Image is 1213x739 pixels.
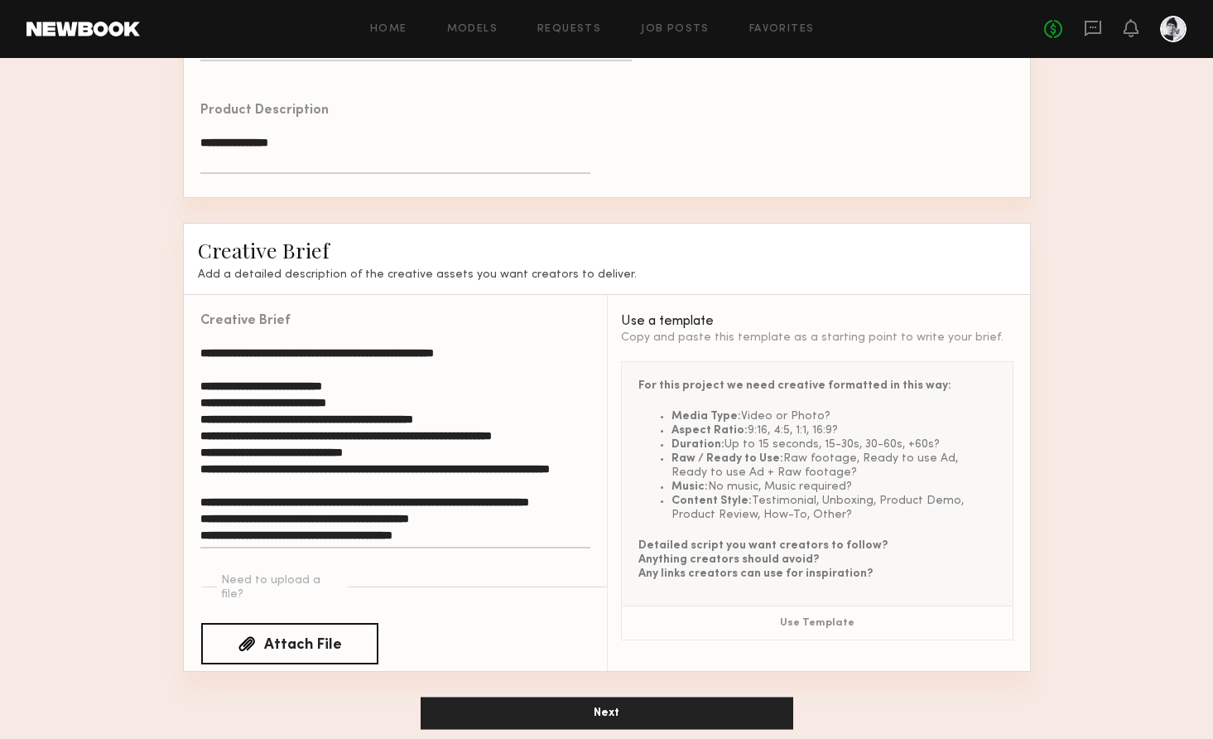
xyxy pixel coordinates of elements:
a: Job Posts [641,24,710,35]
div: Need to upload a file? [221,574,344,602]
p: Detailed script you want creators to follow? Anything creators should avoid? Any links creators c... [638,539,996,581]
a: Favorites [749,24,815,35]
span: Duration: [671,439,724,450]
div: Product Description [200,104,329,118]
a: Home [370,24,407,35]
div: Creative Brief [200,315,290,328]
a: Models [447,24,498,35]
a: Requests [537,24,601,35]
span: Aspect Ratio: [671,425,748,436]
span: Creative Brief [198,236,330,263]
button: Use Template [622,606,1013,640]
div: Attach File [264,638,342,653]
span: Media Type: [671,411,741,422]
span: Music: [671,481,708,492]
div: Use a template [621,315,1013,328]
li: No music, Music required? [671,480,996,494]
li: 9:16, 4:5, 1:1, 16:9? [671,423,996,437]
li: Testimonial, Unboxing, Product Demo, Product Review, How-To, Other? [671,494,996,522]
div: For this project we need creative formatted in this way: [638,379,996,393]
span: Raw / Ready to Use: [671,453,783,464]
h3: Add a detailed description of the creative assets you want creators to deliver. [198,268,1016,282]
div: Copy and paste this template as a starting point to write your brief. [621,331,1013,345]
li: Video or Photo? [671,409,996,423]
button: Next [421,697,793,730]
li: Raw footage, Ready to use Ad, Ready to use Ad + Raw footage? [671,452,996,480]
li: Up to 15 seconds, 15-30s, 30-60s, +60s? [671,437,996,452]
span: Content Style: [671,495,752,506]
